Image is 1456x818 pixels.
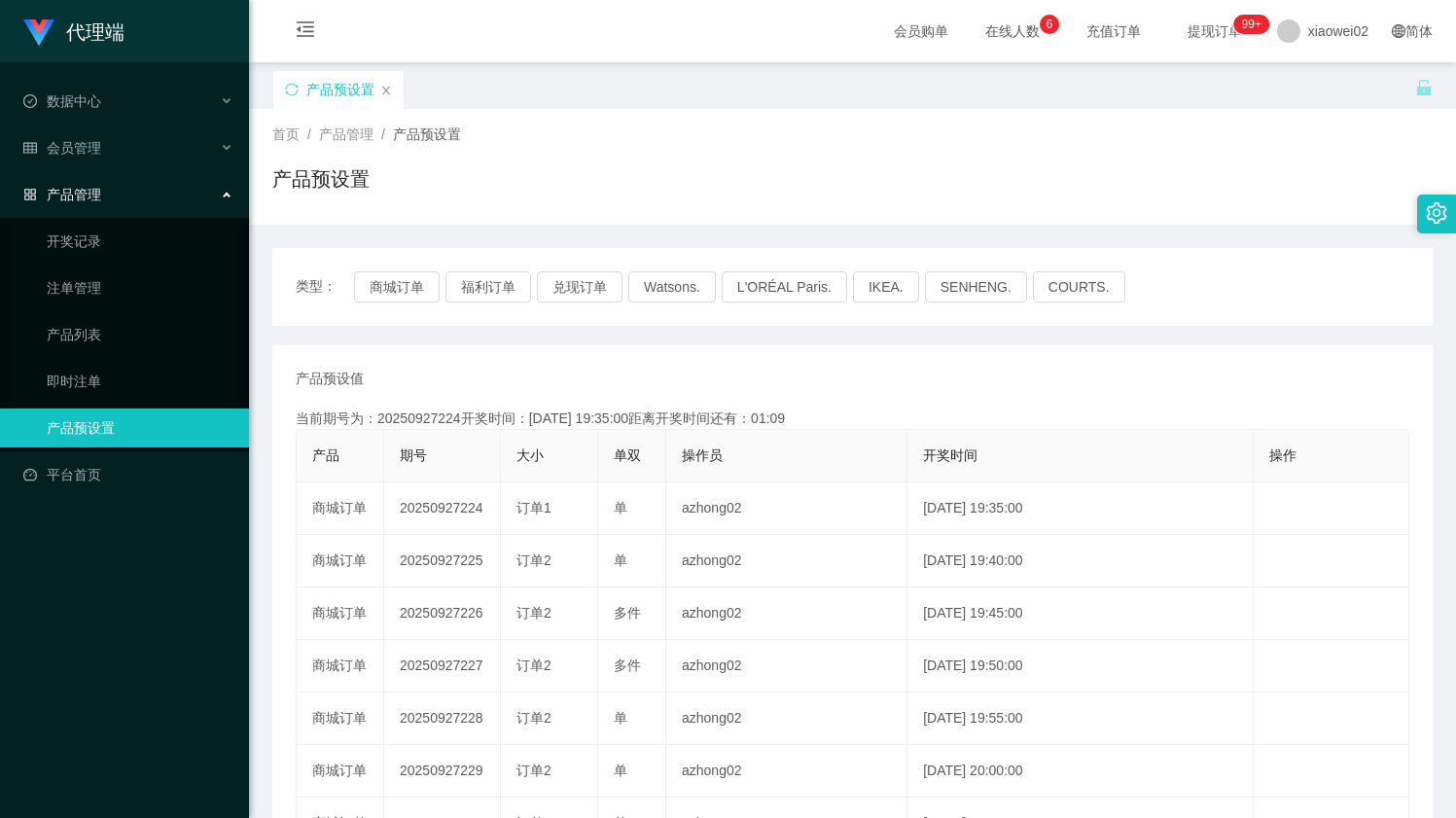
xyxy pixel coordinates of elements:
i: 图标: appstore-o [23,188,37,201]
span: 产品预设置 [393,126,461,142]
td: 20250927224 [384,482,501,535]
span: 充值订单 [1077,24,1151,38]
a: 开奖记录 [47,222,233,261]
div: 产品预设置 [306,71,374,108]
i: 图标: global [1392,24,1405,38]
a: 即时注单 [47,362,233,401]
td: azhong02 [666,482,907,535]
span: 操作 [1269,447,1296,463]
a: 注单管理 [47,268,233,307]
span: 单双 [614,447,641,463]
button: COURTS. [1033,271,1125,302]
td: [DATE] 19:35:00 [907,482,1254,535]
h1: 产品预设置 [272,164,370,194]
td: 20250927229 [384,745,501,798]
span: / [307,126,311,142]
i: 图标: setting [1426,202,1447,224]
img: logo.9652507e.png [23,19,54,47]
td: azhong02 [666,587,907,640]
span: 订单2 [516,605,551,621]
td: [DATE] 19:45:00 [907,587,1254,640]
span: 单 [614,763,627,778]
button: 兑现订单 [537,271,622,302]
i: 图标: unlock [1415,79,1433,96]
span: 订单2 [516,763,551,778]
td: 商城订单 [297,693,384,745]
td: 20250927225 [384,535,501,587]
td: azhong02 [666,693,907,745]
sup: 6 [1040,15,1059,34]
span: 订单2 [516,658,551,673]
td: 20250927227 [384,640,501,693]
button: IKEA. [853,271,919,302]
button: 福利订单 [445,271,531,302]
p: 6 [1046,15,1052,34]
span: 提现订单 [1178,24,1252,38]
td: 20250927228 [384,693,501,745]
span: 产品管理 [319,126,373,142]
td: 商城订单 [297,535,384,587]
span: 单 [614,710,627,726]
span: 产品 [312,447,339,463]
td: azhong02 [666,535,907,587]
td: [DATE] 19:55:00 [907,693,1254,745]
span: 在线人数 [976,24,1049,38]
span: 期号 [400,447,427,463]
td: [DATE] 20:00:00 [907,745,1254,798]
span: 首页 [272,126,300,142]
td: azhong02 [666,745,907,798]
td: 20250927226 [384,587,501,640]
button: 商城订单 [354,271,440,302]
span: 会员管理 [23,140,101,156]
sup: 1209 [1234,15,1269,34]
span: 订单1 [516,500,551,516]
span: 单 [614,552,627,568]
a: 代理端 [23,23,124,39]
span: 多件 [614,605,641,621]
span: 多件 [614,658,641,673]
span: 产品管理 [23,187,101,202]
i: 图标: menu-fold [272,1,338,63]
span: / [381,126,385,142]
a: 图标: dashboard平台首页 [23,455,233,494]
span: 订单2 [516,552,551,568]
a: 产品列表 [47,315,233,354]
button: SENHENG. [925,271,1027,302]
td: [DATE] 19:40:00 [907,535,1254,587]
i: 图标: check-circle-o [23,94,37,108]
div: 当前期号为：20250927224开奖时间：[DATE] 19:35:00距离开奖时间还有：01:09 [296,409,1409,429]
a: 产品预设置 [47,409,233,447]
button: Watsons. [628,271,716,302]
h1: 代理端 [66,1,124,63]
td: 商城订单 [297,587,384,640]
span: 操作员 [682,447,723,463]
i: 图标: close [380,85,392,96]
td: 商城订单 [297,745,384,798]
td: 商城订单 [297,640,384,693]
td: azhong02 [666,640,907,693]
button: L'ORÉAL Paris. [722,271,847,302]
span: 产品预设值 [296,369,364,389]
span: 大小 [516,447,544,463]
span: 开奖时间 [923,447,977,463]
td: [DATE] 19:50:00 [907,640,1254,693]
span: 单 [614,500,627,516]
span: 订单2 [516,710,551,726]
span: 数据中心 [23,93,101,109]
i: 图标: table [23,141,37,155]
td: 商城订单 [297,482,384,535]
i: 图标: sync [285,83,299,96]
span: 类型： [296,271,354,302]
